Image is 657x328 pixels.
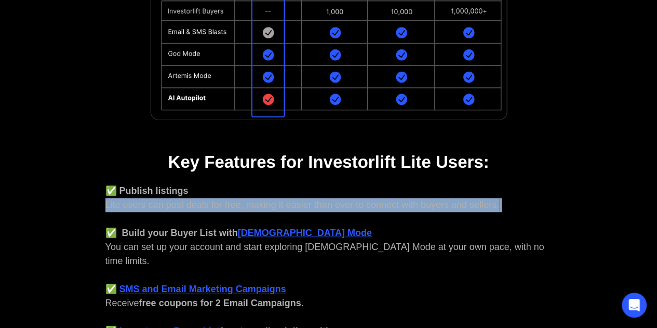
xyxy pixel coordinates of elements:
[119,284,286,294] a: SMS and Email Marketing Campaigns
[238,228,372,238] a: [DEMOGRAPHIC_DATA] Mode
[139,298,301,308] strong: free coupons for 2 Email Campaigns
[105,284,117,294] strong: ✅
[105,228,238,238] strong: ✅ Build your Buyer List with
[622,293,647,318] div: Open Intercom Messenger
[105,186,189,196] strong: ✅ Publish listings
[168,152,489,172] strong: Key Features for Investorlift Lite Users:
